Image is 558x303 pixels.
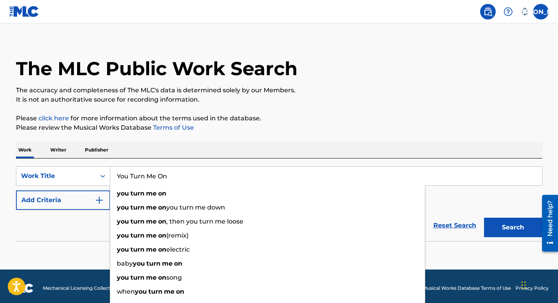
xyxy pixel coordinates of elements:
[146,274,157,281] strong: me
[16,142,34,158] p: Work
[16,86,542,95] p: The accuracy and completeness of The MLC's data is determined solely by our Members.
[117,232,129,239] strong: you
[117,274,129,281] strong: you
[148,288,162,295] strong: turn
[162,260,173,267] strong: me
[146,218,157,225] strong: me
[166,218,243,225] span: , then you turn me loose
[43,285,133,292] span: Mechanical Licensing Collective © 2025
[117,190,129,197] strong: you
[158,232,166,239] strong: on
[130,274,144,281] strong: turn
[16,123,542,132] p: Please review the Musical Works Database
[500,4,516,19] div: Help
[533,4,549,19] div: User Menu
[146,232,157,239] strong: me
[117,246,129,253] strong: you
[176,288,184,295] strong: on
[164,288,174,295] strong: me
[21,171,91,181] div: Work Title
[158,246,166,253] strong: on
[166,246,190,253] span: electric
[422,285,511,292] a: Musical Works Database Terms of Use
[519,266,558,303] iframe: Chat Widget
[117,260,133,267] span: baby
[135,288,147,295] strong: you
[133,260,145,267] strong: you
[130,204,144,211] strong: turn
[158,204,166,211] strong: on
[95,196,104,205] img: 9d2ae6d4665cec9f34b9.svg
[130,218,144,225] strong: turn
[146,260,160,267] strong: turn
[39,115,69,122] a: click here
[130,232,144,239] strong: turn
[158,190,166,197] strong: on
[174,260,182,267] strong: on
[16,95,542,104] p: It is not an authoritative source for recording information.
[48,142,69,158] p: Writer
[16,190,110,210] button: Add Criteria
[117,288,135,295] span: when
[483,7,493,16] img: search
[521,273,526,297] div: Drag
[166,204,225,211] span: you turn me down
[158,274,166,281] strong: on
[16,57,297,80] h1: The MLC Public Work Search
[166,274,182,281] span: song
[480,4,496,19] a: Public Search
[130,190,144,197] strong: turn
[146,190,157,197] strong: me
[146,246,157,253] strong: me
[166,232,188,239] span: (remix)
[536,192,558,255] iframe: Resource Center
[130,246,144,253] strong: turn
[430,217,480,234] a: Reset Search
[516,285,549,292] a: Privacy Policy
[16,166,542,241] form: Search Form
[503,7,513,16] img: help
[9,6,39,17] img: MLC Logo
[484,218,542,237] button: Search
[83,142,111,158] p: Publisher
[151,124,194,131] a: Terms of Use
[146,204,157,211] strong: me
[117,204,129,211] strong: you
[117,218,129,225] strong: you
[158,218,166,225] strong: on
[16,114,542,123] p: Please for more information about the terms used in the database.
